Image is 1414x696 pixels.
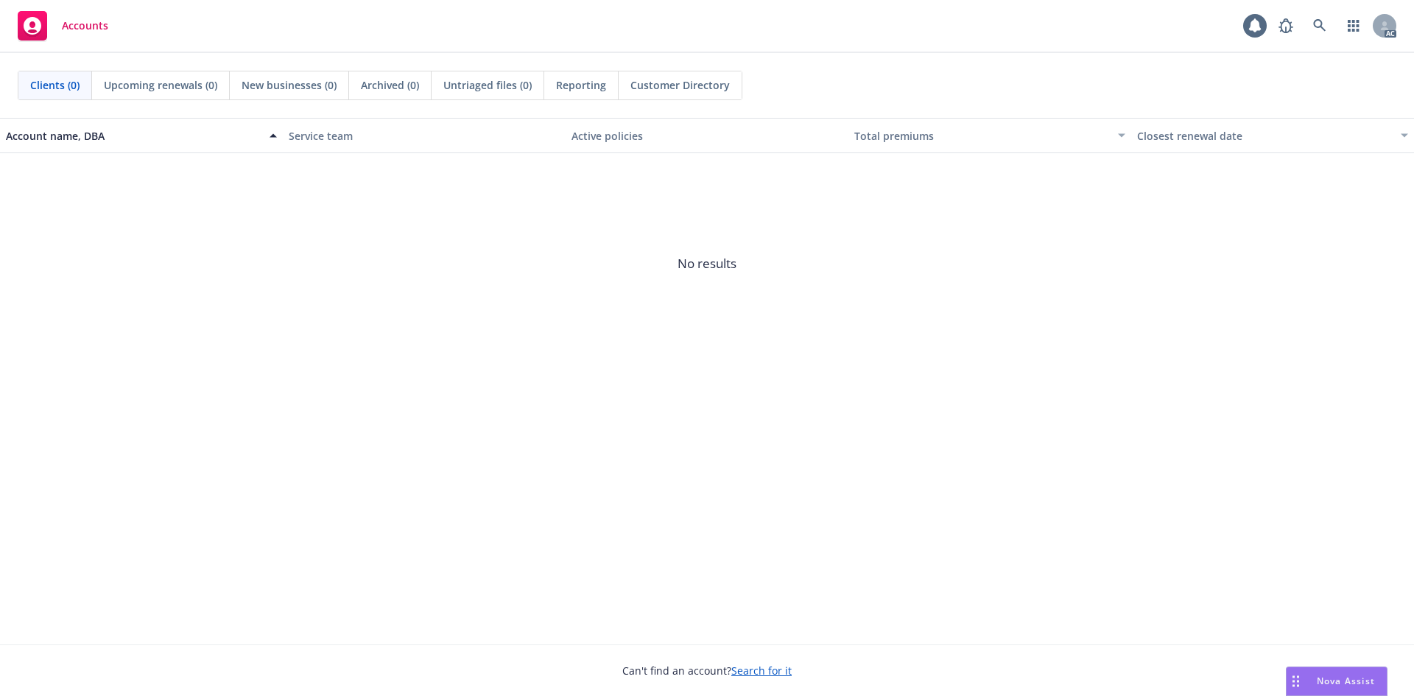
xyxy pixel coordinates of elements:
a: Accounts [12,5,114,46]
div: Closest renewal date [1137,128,1392,144]
button: Service team [283,118,566,153]
span: Archived (0) [361,77,419,93]
a: Switch app [1339,11,1368,41]
button: Total premiums [848,118,1131,153]
div: Drag to move [1287,667,1305,695]
span: Customer Directory [630,77,730,93]
span: Untriaged files (0) [443,77,532,93]
span: Reporting [556,77,606,93]
a: Search for it [731,664,792,678]
span: Upcoming renewals (0) [104,77,217,93]
span: Can't find an account? [622,663,792,678]
span: Clients (0) [30,77,80,93]
div: Total premiums [854,128,1109,144]
span: New businesses (0) [242,77,337,93]
button: Active policies [566,118,848,153]
span: Nova Assist [1317,675,1375,687]
span: Accounts [62,20,108,32]
div: Service team [289,128,560,144]
div: Active policies [571,128,843,144]
a: Search [1305,11,1334,41]
div: Account name, DBA [6,128,261,144]
button: Nova Assist [1286,667,1387,696]
a: Report a Bug [1271,11,1301,41]
button: Closest renewal date [1131,118,1414,153]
